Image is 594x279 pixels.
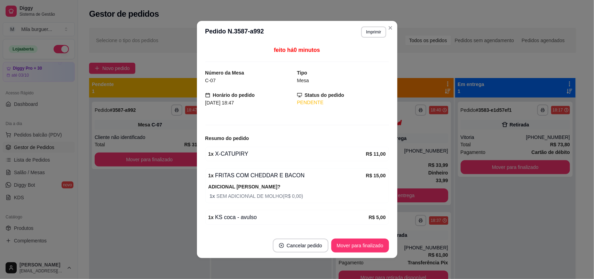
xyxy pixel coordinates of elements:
button: Close [385,22,396,33]
button: close-circleCancelar pedido [273,239,328,253]
span: Mesa [297,78,309,83]
button: Mover para finalizado [331,239,389,253]
div: FRITAS COM CHEDDAR E BACON [208,171,366,180]
div: KS coca - avulso [208,213,369,222]
div: PENDENTE [297,99,389,106]
strong: Status do pedido [305,92,344,98]
span: C-07 [205,78,216,83]
strong: Tipo [297,70,307,76]
h3: Pedido N. 3587-a992 [205,26,264,38]
strong: ADICIONAL [PERSON_NAME]? [208,184,280,189]
span: close-circle [279,243,284,248]
strong: Horário do pedido [213,92,255,98]
span: SEM ADICION\AL DE MOLHO ( R$ 0,00 ) [210,192,386,200]
strong: Resumo do pedido [205,135,249,141]
span: [DATE] 18:47 [205,100,234,106]
strong: Número da Mesa [205,70,244,76]
strong: R$ 11,00 [366,151,386,157]
button: Imprimir [361,26,386,38]
strong: 1 x [208,173,214,178]
span: feito há 0 minutos [274,47,320,53]
div: X-CATUPIRY [208,150,366,158]
strong: R$ 15,00 [366,173,386,178]
strong: 1 x [208,151,214,157]
strong: 1 x [210,193,216,199]
span: desktop [297,93,302,98]
strong: R$ 5,00 [369,215,386,220]
strong: 1 x [208,215,214,220]
span: calendar [205,93,210,98]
